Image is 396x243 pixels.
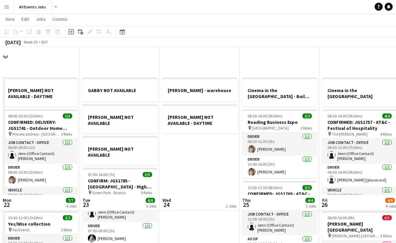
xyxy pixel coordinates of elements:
[305,198,315,203] span: 4/4
[382,215,392,220] span: 0/3
[33,15,48,23] a: Jobs
[52,16,68,22] span: Comms
[146,198,155,203] span: 6/6
[162,78,237,102] app-job-card: [PERSON_NAME] - warehouse
[3,221,78,227] h3: Yes/Wise collection
[83,178,157,190] h3: CONFIRM: JGS1785 - [GEOGRAPHIC_DATA] - High Energy Event
[252,126,289,131] span: [GEOGRAPHIC_DATA]
[8,215,43,220] span: 10:30-12:00 (1h30m)
[242,87,317,99] h3: Cinema in the [GEOGRAPHIC_DATA] - Build day
[3,186,78,209] app-card-role: Vehicle1/108:00-10:30 (2h30m)Black Volkswagen OV21TZB
[306,204,316,209] div: 3 Jobs
[61,132,72,137] span: 3 Roles
[162,87,237,93] h3: [PERSON_NAME] - warehouse
[332,132,368,137] span: The [PERSON_NAME]
[92,190,126,195] span: Green Park - Stratus
[12,132,61,137] span: Private address - [GEOGRAPHIC_DATA]
[3,119,78,131] h3: CONFIRMED: DELIVERY: JGS1741 - Outdoor Home Cinema
[66,198,75,203] span: 7/7
[385,198,395,203] span: 4/9
[226,204,236,209] div: 2 Jobs
[82,201,90,209] span: 23
[83,136,157,165] app-job-card: [PERSON_NAME] NOT AVAILABLE
[380,132,392,137] span: 4 Roles
[332,233,380,238] span: [PERSON_NAME] [GEOGRAPHIC_DATA]
[241,201,251,209] span: 25
[242,109,317,178] app-job-card: 06:30-16:00 (9h30m)2/2Reading Business Expo [GEOGRAPHIC_DATA]2 RolesDriver1/106:30-11:30 (5h)[PER...
[63,113,72,118] span: 3/3
[242,156,317,178] app-card-role: Driver1/113:00-16:00 (3h)[PERSON_NAME]
[3,15,17,23] a: View
[302,113,312,118] span: 2/2
[5,39,21,46] div: [DATE]
[162,197,171,203] span: Wed
[83,104,157,134] app-job-card: [PERSON_NAME] NOT AVAILABLE
[141,190,152,195] span: 5 Roles
[248,113,282,118] span: 06:30-16:00 (9h30m)
[19,15,32,23] a: Edit
[242,191,317,203] h3: CONFIRMED: JGS1769 - AT&C - Octopus Energy event
[5,16,15,22] span: View
[302,185,312,190] span: 2/2
[83,146,157,158] h3: [PERSON_NAME] NOT AVAILABLE
[248,185,282,190] span: 13:00-21:30 (8h30m)
[61,227,72,232] span: 2 Roles
[380,233,392,238] span: 3 Roles
[3,139,78,164] app-card-role: Job contact - Office1/108:00-09:00 (1h)Jenn (Office Contact) [PERSON_NAME]
[14,0,52,13] button: AV Events Jobs
[83,78,157,102] app-job-card: GABBY NOT AVAILABLE
[327,113,362,118] span: 04:30-14:00 (9h30m)
[327,215,355,220] span: 08:00-16:00 (8h)
[83,197,90,203] span: Tue
[321,201,327,209] span: 26
[161,201,171,209] span: 24
[8,113,43,118] span: 08:00-10:30 (2h30m)
[3,78,78,107] app-job-card: [PERSON_NAME] NOT AVAILABLE - DAYTIME
[63,215,72,220] span: 2/2
[242,119,317,125] h3: Reading Business Expo
[382,113,392,118] span: 4/4
[22,39,39,45] span: Week 39
[162,114,237,126] h3: [PERSON_NAME] NOT AVAILABLE - DAYTIME
[83,114,157,126] h3: [PERSON_NAME] NOT AVAILABLE
[386,204,396,209] div: 4 Jobs
[88,172,115,177] span: 07:00-14:00 (7h)
[66,204,77,209] div: 4 Jobs
[242,78,317,107] app-job-card: Cinema in the [GEOGRAPHIC_DATA] - Build day
[3,197,11,203] span: Mon
[21,16,29,22] span: Edit
[3,87,78,99] h3: [PERSON_NAME] NOT AVAILABLE - DAYTIME
[143,172,152,177] span: 5/5
[146,204,156,209] div: 5 Jobs
[83,87,157,93] h3: GABBY NOT AVAILABLE
[50,15,70,23] a: Comms
[300,126,312,131] span: 2 Roles
[3,164,78,186] app-card-role: Driver1/108:00-10:30 (2h30m)[PERSON_NAME]
[36,16,46,22] span: Jobs
[12,227,30,232] span: Yes Events
[242,211,317,235] app-card-role: Job contact - Office1/113:00-16:00 (3h)Jenn (Office Contact) [PERSON_NAME]
[162,104,237,134] app-job-card: [PERSON_NAME] NOT AVAILABLE - DAYTIME
[3,109,78,209] app-job-card: 08:00-10:30 (2h30m)3/3CONFIRMED: DELIVERY: JGS1741 - Outdoor Home Cinema Private address - [GEOGR...
[2,201,11,209] span: 22
[242,133,317,156] app-card-role: Driver1/106:30-11:30 (5h)[PERSON_NAME]
[41,39,48,45] div: BST
[322,197,327,203] span: Fri
[242,197,251,203] span: Thu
